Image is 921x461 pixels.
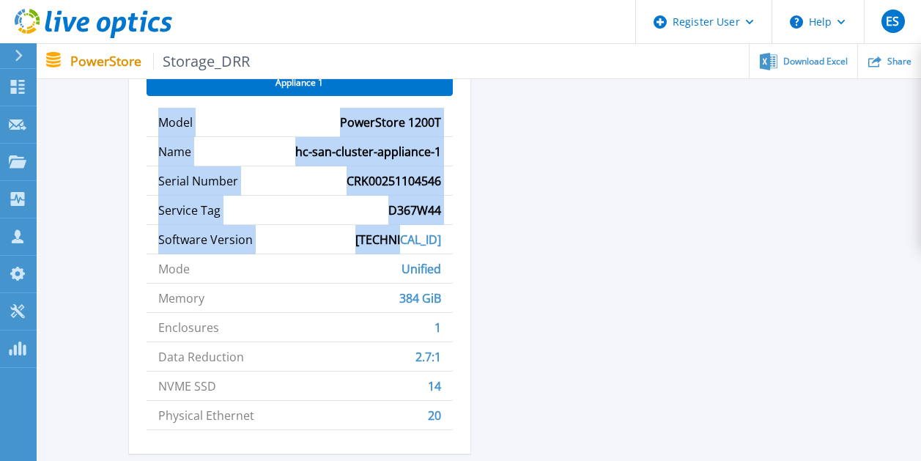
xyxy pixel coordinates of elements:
span: 384 GiB [399,284,441,312]
span: Name [158,137,191,166]
span: Data Reduction [158,342,244,371]
p: PowerStore [70,53,251,70]
span: 20 [428,401,441,429]
span: Memory [158,284,204,312]
span: Share [887,57,911,66]
span: D367W44 [388,196,441,224]
span: 1 [434,313,441,342]
span: ES [886,15,899,27]
span: [TECHNICAL_ID] [355,225,441,254]
span: Serial Number [158,166,238,195]
span: Enclosures [158,313,219,342]
span: Model [158,108,193,136]
span: Mode [158,254,190,283]
span: Unified [402,254,441,283]
span: NVME SSD [158,372,216,400]
span: Appliance 1 [275,77,323,89]
span: 2.7:1 [415,342,441,371]
span: CRK00251104546 [347,166,441,195]
span: Storage_DRR [153,53,251,70]
span: 14 [428,372,441,400]
span: Physical Ethernet [158,401,254,429]
span: Download Excel [783,57,848,66]
span: hc-san-cluster-appliance-1 [295,137,441,166]
span: Software Version [158,225,253,254]
span: PowerStore 1200T [340,108,441,136]
span: Service Tag [158,196,221,224]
